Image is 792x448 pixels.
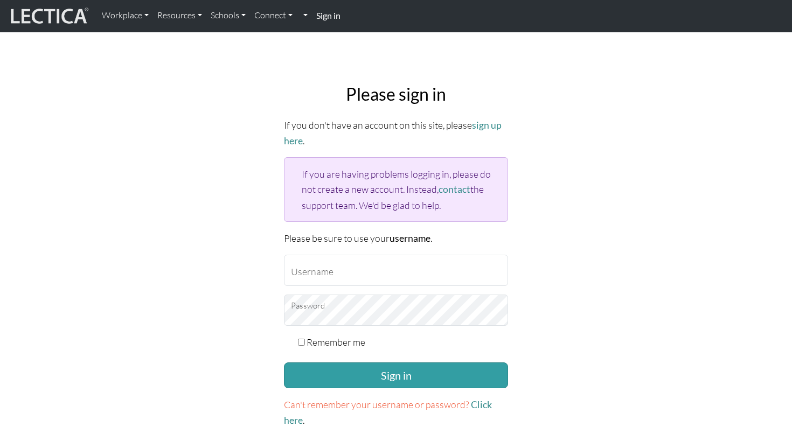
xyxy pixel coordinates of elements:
[153,4,206,27] a: Resources
[284,362,508,388] button: Sign in
[250,4,297,27] a: Connect
[284,397,508,428] p: .
[390,233,430,244] strong: username
[284,398,469,410] span: Can't remember your username or password?
[284,255,508,286] input: Username
[284,230,508,246] p: Please be sure to use your .
[284,157,508,221] div: If you are having problems logging in, please do not create a new account. Instead, the support t...
[312,4,345,27] a: Sign in
[307,334,365,349] label: Remember me
[439,184,470,195] a: contact
[206,4,250,27] a: Schools
[8,6,89,26] img: lecticalive
[98,4,153,27] a: Workplace
[284,117,508,149] p: If you don't have an account on this site, please .
[284,84,508,104] h2: Please sign in
[316,10,341,20] strong: Sign in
